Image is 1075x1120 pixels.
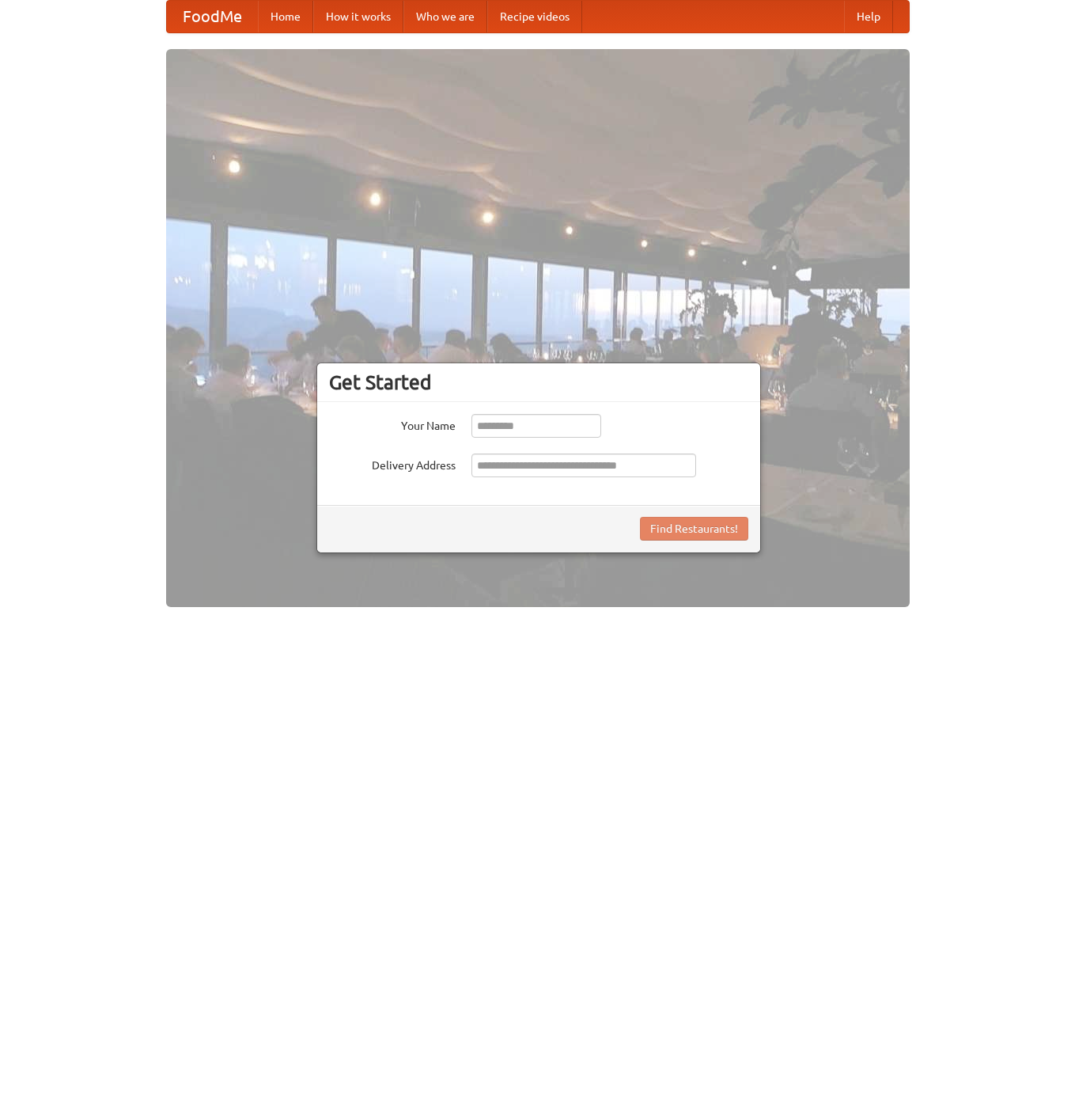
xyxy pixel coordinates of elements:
[329,370,748,394] h3: Get Started
[329,414,456,434] label: Your Name
[258,1,313,32] a: Home
[167,1,258,32] a: FoodMe
[640,517,748,541] button: Find Restaurants!
[329,454,456,473] label: Delivery Address
[313,1,403,32] a: How it works
[487,1,582,32] a: Recipe videos
[403,1,487,32] a: Who we are
[844,1,893,32] a: Help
